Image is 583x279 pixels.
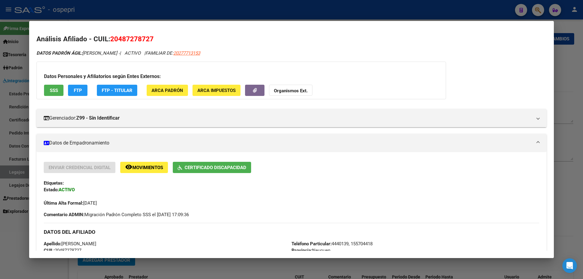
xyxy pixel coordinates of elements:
span: Neuquen [291,248,330,253]
div: Open Intercom Messenger [562,258,577,273]
span: [PERSON_NAME] [44,241,96,247]
span: Migración Padrón Completo SSS el [DATE] 17:09:36 [44,211,189,218]
h3: Datos Personales y Afiliatorios según Entes Externos: [44,73,438,80]
button: ARCA Padrón [147,85,188,96]
h3: DATOS DEL AFILIADO [44,229,539,235]
span: Enviar Credencial Digital [49,165,111,170]
mat-expansion-panel-header: Gerenciador:Z99 - Sin Identificar [36,109,547,127]
strong: Teléfono Particular: [291,241,332,247]
span: 20277713153 [173,50,200,56]
strong: Etiquetas: [44,180,64,186]
strong: Z99 - Sin Identificar [76,114,120,122]
strong: Organismos Ext. [274,88,308,94]
strong: Provincia: [291,248,312,253]
button: FTP - Titular [97,85,137,96]
strong: DATOS PADRÓN ÁGIL: [36,50,82,56]
i: | ACTIVO | [36,50,200,56]
span: 4440139, 155704418 [291,241,373,247]
mat-panel-title: Gerenciador: [44,114,532,122]
mat-expansion-panel-header: Datos de Empadronamiento [36,134,547,152]
span: FTP - Titular [102,88,132,93]
button: Movimientos [120,162,168,173]
button: FTP [68,85,87,96]
strong: Estado: [44,187,59,192]
span: 20487278727 [110,35,154,43]
button: Certificado Discapacidad [173,162,251,173]
h2: Análisis Afiliado - CUIL: [36,34,547,44]
span: SSS [50,88,58,93]
strong: Apellido: [44,241,61,247]
strong: Última Alta Formal: [44,200,83,206]
span: FAMILIAR DE: [145,50,200,56]
mat-panel-title: Datos de Empadronamiento [44,139,532,147]
span: ARCA Padrón [152,88,183,93]
span: Movimientos [132,165,163,170]
button: Enviar Credencial Digital [44,162,115,173]
span: 20487278727 [44,248,81,253]
button: SSS [44,85,63,96]
strong: Comentario ADMIN: [44,212,84,217]
span: [DATE] [44,200,97,206]
span: [PERSON_NAME] - [36,50,120,56]
button: ARCA Impuestos [193,85,240,96]
span: Certificado Discapacidad [185,165,246,170]
strong: CUIL: [44,248,55,253]
span: ARCA Impuestos [197,88,236,93]
span: FTP [74,88,82,93]
button: Organismos Ext. [269,85,312,96]
mat-icon: remove_red_eye [125,163,132,171]
strong: ACTIVO [59,187,75,192]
